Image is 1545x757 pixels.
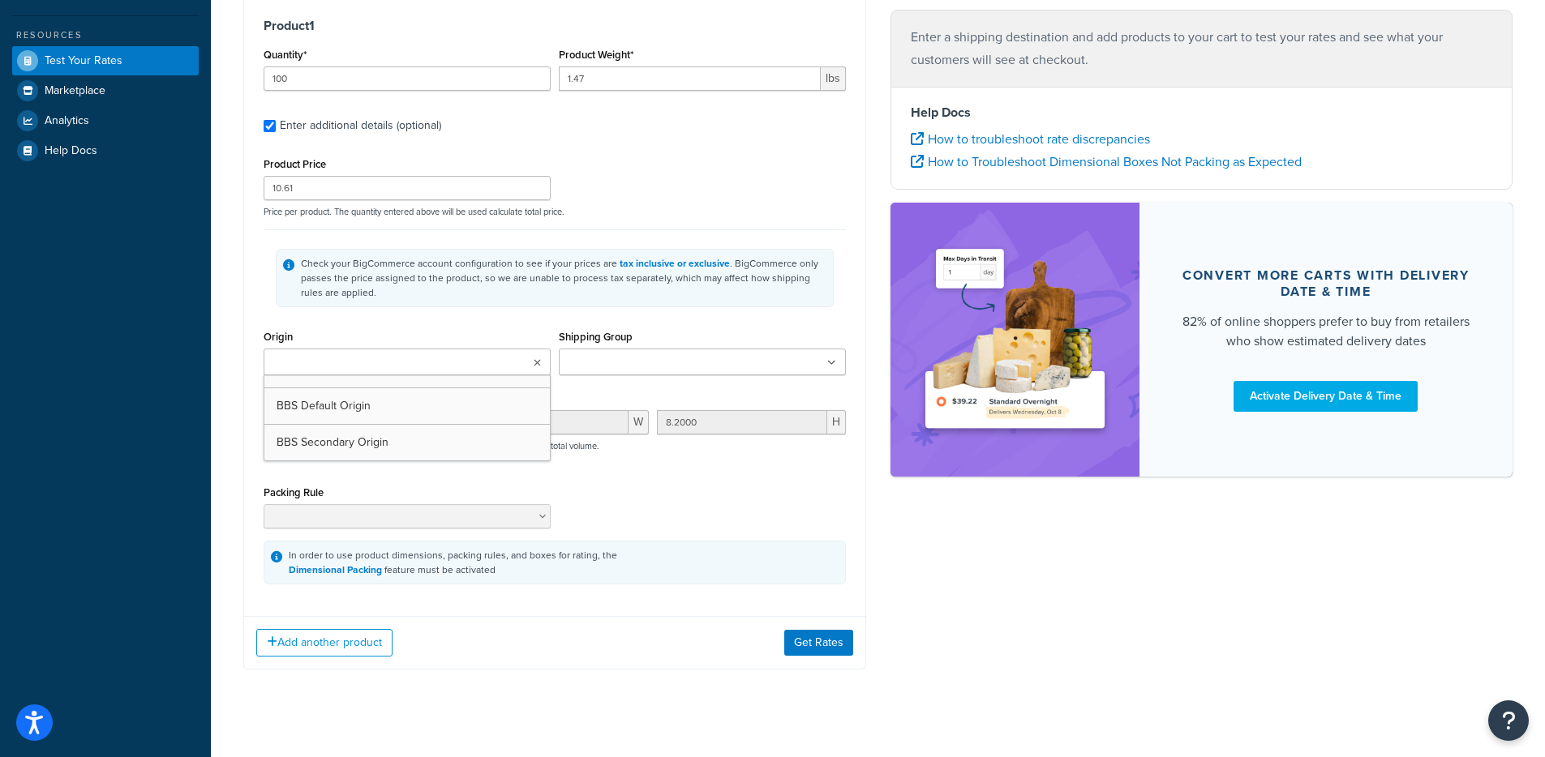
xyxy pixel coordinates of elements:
a: How to troubleshoot rate discrepancies [911,130,1150,148]
img: feature-image-ddt-36eae7f7280da8017bfb280eaccd9c446f90b1fe08728e4019434db127062ab4.png [915,227,1115,452]
a: Dimensional Packing [289,562,382,577]
span: lbs [821,66,846,91]
h4: Help Docs [911,103,1493,122]
input: 0.0 [264,66,551,91]
label: Packing Rule [264,486,324,498]
label: Quantity* [264,49,307,61]
input: Enter additional details (optional) [264,120,276,132]
a: Analytics [12,106,199,135]
span: W [629,410,649,434]
label: Origin [264,331,293,343]
a: How to Troubleshoot Dimensional Boxes Not Packing as Expected [911,152,1302,171]
div: Check your BigCommerce account configuration to see if your prices are . BigCommerce only passes ... [301,256,826,300]
div: Convert more carts with delivery date & time [1178,267,1474,300]
label: Product Price [264,158,326,170]
a: tax inclusive or exclusive [620,256,730,271]
a: Activate Delivery Date & Time [1234,381,1418,412]
p: Price per product. The quantity entered above will be used calculate total price. [260,206,850,217]
span: BBS Default Origin [277,397,371,414]
h3: Product 1 [264,18,846,34]
span: BBS Secondary Origin [277,434,388,451]
p: Enter a shipping destination and add products to your cart to test your rates and see what your c... [911,26,1493,71]
button: Get Rates [784,630,853,656]
label: Shipping Group [559,331,633,343]
a: Marketplace [12,76,199,105]
button: Open Resource Center [1488,700,1529,741]
div: Enter additional details (optional) [280,114,441,137]
a: Test Your Rates [12,46,199,75]
span: Test Your Rates [45,54,122,68]
button: Add another product [256,629,393,656]
a: Help Docs [12,136,199,165]
div: 82% of online shoppers prefer to buy from retailers who show estimated delivery dates [1178,312,1474,351]
label: Product Weight* [559,49,633,61]
div: In order to use product dimensions, packing rules, and boxes for rating, the feature must be acti... [289,548,617,577]
a: BBS Default Origin [264,388,550,424]
span: H [827,410,846,434]
span: Analytics [45,114,89,128]
input: 0.00 [559,66,821,91]
p: Dimensions per product. The quantity entered above will be used calculate total volume. [260,440,599,451]
a: BBS Secondary Origin [264,425,550,460]
span: Help Docs [45,144,97,158]
span: Marketplace [45,84,105,98]
div: Resources [12,28,199,42]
